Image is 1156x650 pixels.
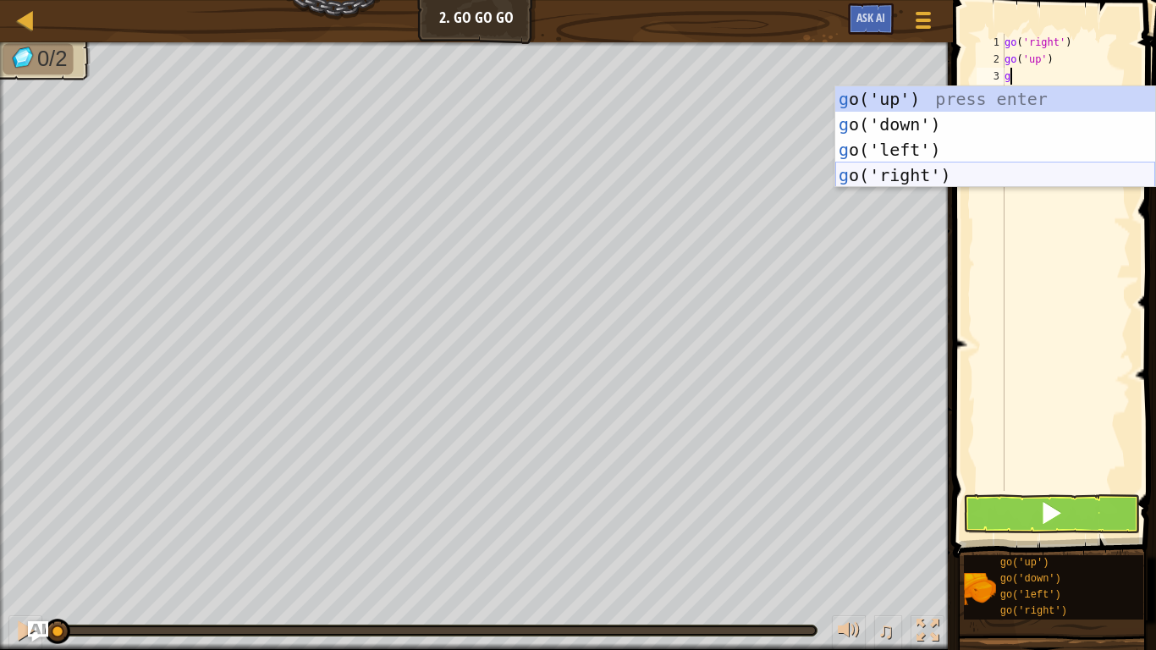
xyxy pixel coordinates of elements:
img: portrait.png [964,573,996,605]
span: go('up') [1000,557,1049,569]
div: 3 [977,68,1005,85]
button: Ctrl + P: Pause [8,615,42,650]
span: Ask AI [856,9,885,25]
button: ♫ [874,615,903,650]
button: Shift+Enter: Run current code. [963,494,1140,533]
span: 0/2 [37,47,68,71]
button: Ask AI [848,3,894,35]
div: 4 [977,85,1005,102]
span: go('left') [1000,589,1061,601]
span: ♫ [878,618,895,643]
button: Show game menu [902,3,944,43]
button: Toggle fullscreen [911,615,944,650]
div: 1 [977,34,1005,51]
li: Collect the gems. [3,43,73,74]
span: go('right') [1000,605,1067,617]
button: Ask AI [28,621,48,642]
div: 2 [977,51,1005,68]
button: Adjust volume [832,615,866,650]
span: go('down') [1000,573,1061,585]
